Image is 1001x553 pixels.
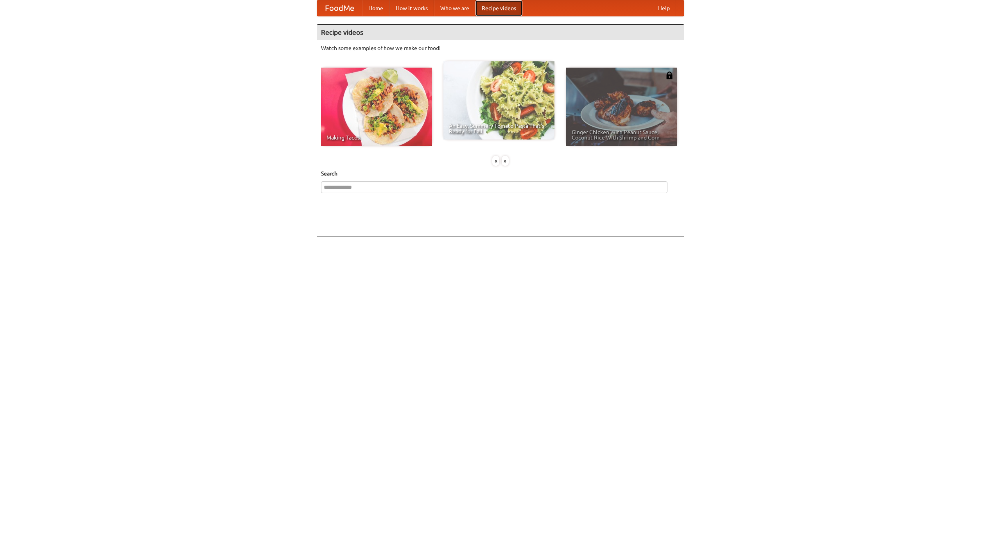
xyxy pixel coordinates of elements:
p: Watch some examples of how we make our food! [321,44,680,52]
a: An Easy, Summery Tomato Pasta That's Ready for Fall [443,61,554,140]
a: Recipe videos [475,0,522,16]
a: Who we are [434,0,475,16]
span: Making Tacos [326,135,427,140]
h5: Search [321,170,680,177]
img: 483408.png [666,72,673,79]
a: Making Tacos [321,68,432,146]
div: » [502,156,509,166]
a: Home [362,0,389,16]
div: « [492,156,499,166]
h4: Recipe videos [317,25,684,40]
a: Help [652,0,676,16]
a: How it works [389,0,434,16]
a: FoodMe [317,0,362,16]
span: An Easy, Summery Tomato Pasta That's Ready for Fall [449,123,549,134]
